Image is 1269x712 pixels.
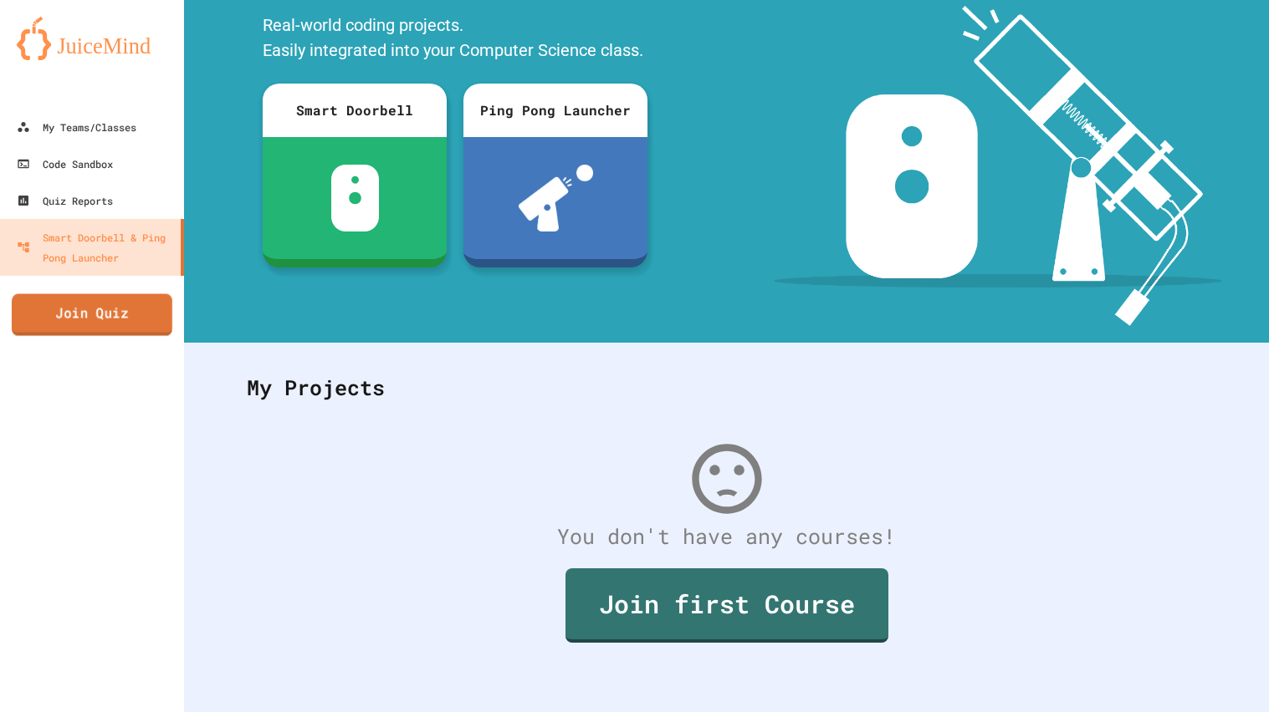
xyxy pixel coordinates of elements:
img: logo-orange.svg [17,17,167,60]
a: Join first Course [565,568,888,643]
div: Quiz Reports [17,191,113,211]
a: Join Quiz [12,294,172,336]
div: My Teams/Classes [17,117,136,137]
div: My Projects [230,355,1223,420]
img: sdb-white.svg [331,165,379,231]
div: You don't have any courses! [230,521,1223,552]
div: Code Sandbox [17,154,113,174]
div: Smart Doorbell [263,84,447,137]
img: ppl-with-ball.png [519,165,593,231]
div: Real-world coding projects. Easily integrated into your Computer Science class. [254,8,656,71]
div: Ping Pong Launcher [463,84,647,137]
div: Smart Doorbell & Ping Pong Launcher [17,227,174,267]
